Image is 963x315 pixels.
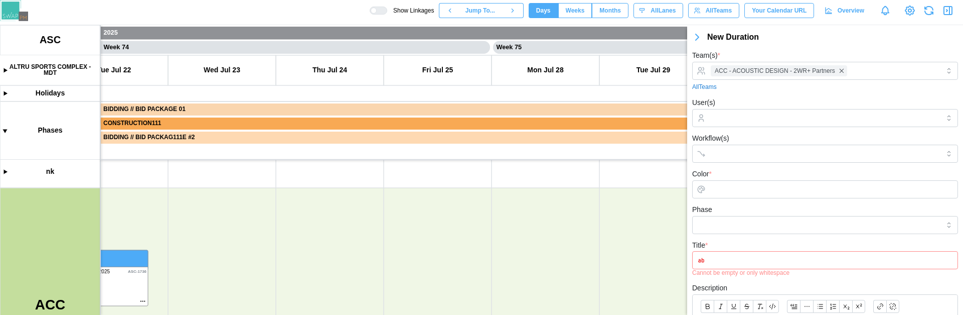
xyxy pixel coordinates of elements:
span: Weeks [566,4,585,18]
button: Close Drawer [941,4,955,18]
a: View Project [903,4,917,18]
button: Ordered list [826,300,839,313]
button: Code [766,300,779,313]
div: Cannot be empty or only whitespace [692,269,958,276]
label: User(s) [692,97,715,109]
button: Refresh Grid [922,4,936,18]
button: Underline [727,300,740,313]
button: Bold [701,300,714,313]
button: Strikethrough [740,300,753,313]
span: Jump To... [465,4,495,18]
span: Overview [838,4,864,18]
button: Superscript [852,300,865,313]
span: All Lanes [651,4,676,18]
span: ACC - ACOUSTIC DESIGN - 2WR+ Partners [715,66,835,76]
button: Subscript [839,300,852,313]
button: Remove link [886,300,899,313]
button: Italic [714,300,727,313]
label: Team(s) [692,50,720,61]
span: Your Calendar URL [752,4,807,18]
span: Show Linkages [387,7,434,15]
a: All Teams [692,82,717,92]
label: Color [692,169,712,180]
span: All Teams [706,4,732,18]
button: Link [873,300,886,313]
span: Days [536,4,551,18]
a: Notifications [877,2,894,19]
button: Blockquote [787,300,800,313]
label: Title [692,240,708,251]
button: Horizontal line [800,300,813,313]
span: Months [599,4,621,18]
label: Description [692,283,727,294]
div: New Duration [707,31,963,44]
label: Phase [692,204,712,216]
button: Bullet list [813,300,826,313]
button: Clear formatting [753,300,766,313]
label: Workflow(s) [692,133,729,144]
